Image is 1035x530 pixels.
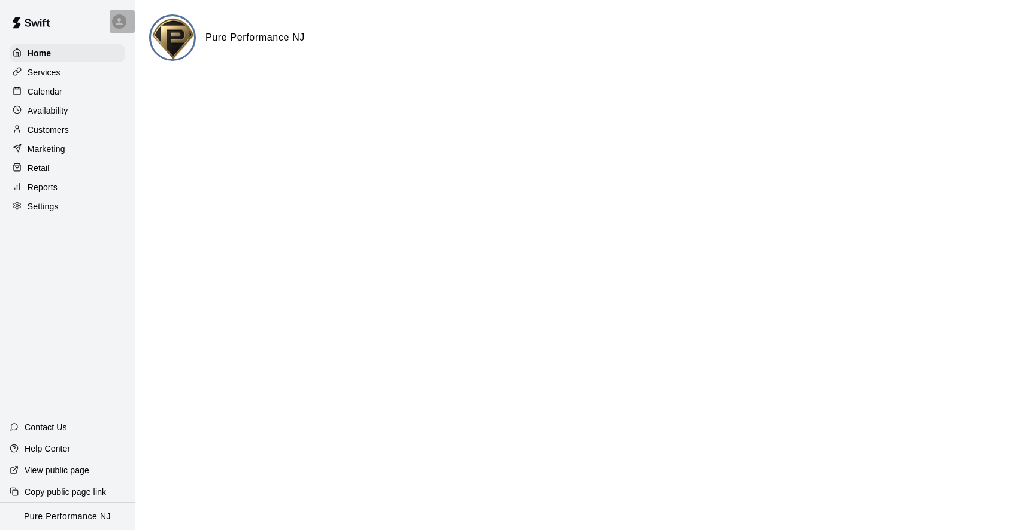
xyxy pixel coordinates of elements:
[25,486,106,498] p: Copy public page link
[25,464,89,476] p: View public page
[28,181,57,193] p: Reports
[10,197,125,215] a: Settings
[10,83,125,100] a: Calendar
[28,200,59,212] p: Settings
[10,178,125,196] a: Reports
[10,102,125,120] a: Availability
[28,47,52,59] p: Home
[28,143,65,155] p: Marketing
[28,66,60,78] p: Services
[10,140,125,158] a: Marketing
[205,30,305,45] h6: Pure Performance NJ
[10,159,125,177] a: Retail
[28,105,68,117] p: Availability
[28,124,69,136] p: Customers
[28,162,50,174] p: Retail
[25,443,70,455] p: Help Center
[28,86,62,98] p: Calendar
[24,510,111,523] p: Pure Performance NJ
[25,421,67,433] p: Contact Us
[10,121,125,139] a: Customers
[10,44,125,62] a: Home
[10,63,125,81] a: Services
[151,16,196,61] img: Pure Performance NJ logo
